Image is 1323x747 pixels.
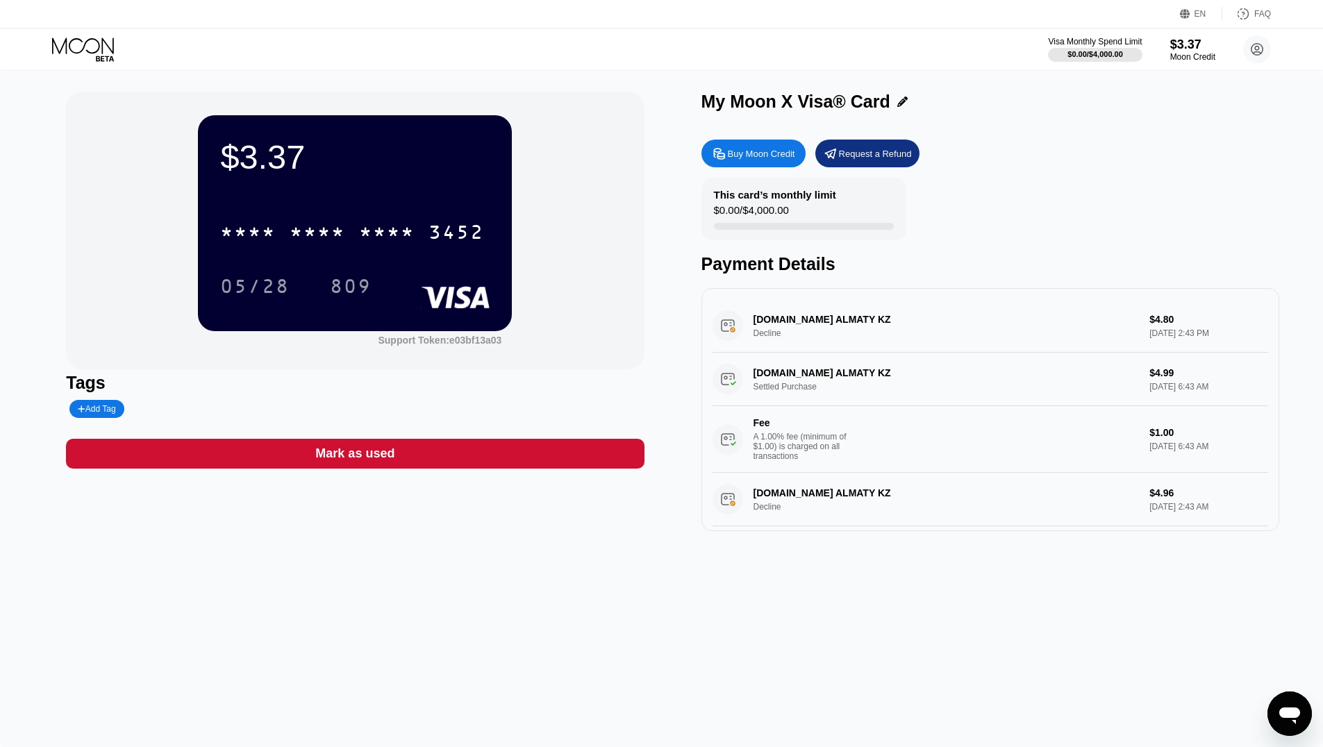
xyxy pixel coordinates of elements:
div: $1.00 [1149,427,1267,438]
div: 3452 [428,223,484,245]
div: 05/28 [220,277,290,299]
div: Visa Monthly Spend Limit$0.00/$4,000.00 [1048,37,1142,62]
div: 809 [319,269,382,303]
div: Moon Credit [1170,52,1215,62]
div: Mark as used [315,446,394,462]
div: Add Tag [69,400,124,418]
div: FAQ [1222,7,1271,21]
div: $0.00 / $4,000.00 [714,204,789,223]
div: 809 [330,277,372,299]
div: Fee [754,417,851,428]
div: Add Tag [78,404,115,414]
div: Support Token: e03bf13a03 [378,335,501,346]
div: $3.37 [1170,37,1215,52]
div: Payment Details [701,254,1279,274]
div: $0.00 / $4,000.00 [1067,50,1123,58]
div: [DATE] 6:43 AM [1149,442,1267,451]
div: Support Token:e03bf13a03 [378,335,501,346]
div: Visa Monthly Spend Limit [1048,37,1142,47]
div: EN [1195,9,1206,19]
div: FeeA 1.00% fee (minimum of $1.00) is charged on all transactions$1.00[DATE] 6:43 AM [713,406,1268,473]
div: Tags [66,373,644,393]
div: A 1.00% fee (minimum of $1.00) is charged on all transactions [754,432,858,461]
div: EN [1180,7,1222,21]
div: Request a Refund [839,148,912,160]
div: This card’s monthly limit [714,189,836,201]
div: $3.37 [220,137,490,176]
div: Buy Moon Credit [701,140,806,167]
iframe: Кнопка запуска окна обмена сообщениями [1267,691,1312,736]
div: FAQ [1254,9,1271,19]
div: Buy Moon Credit [728,148,795,160]
div: $3.37Moon Credit [1170,37,1215,62]
div: 05/28 [210,269,300,303]
div: My Moon X Visa® Card [701,92,890,112]
div: Request a Refund [815,140,920,167]
div: Mark as used [66,439,644,469]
